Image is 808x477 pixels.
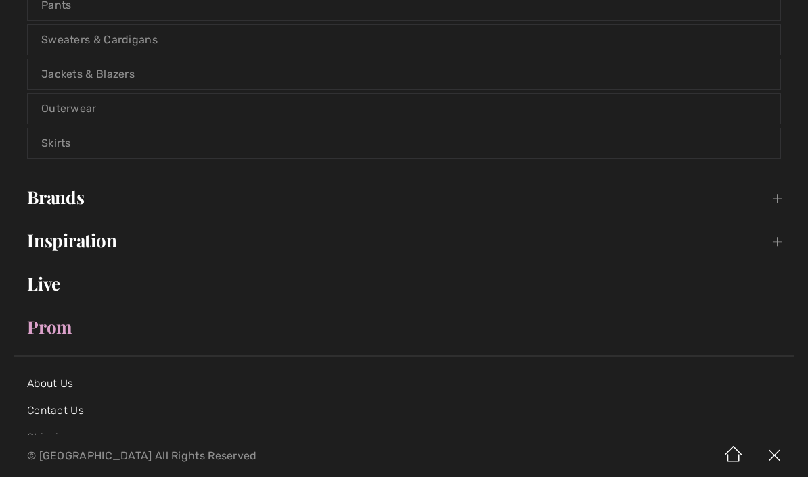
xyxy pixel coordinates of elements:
a: Live [14,269,794,299]
img: X [754,435,794,477]
a: Brands [14,182,794,212]
a: About Us [27,377,73,390]
a: Contact Us [27,404,84,417]
a: Skirts [28,128,780,158]
span: Help [31,9,59,22]
a: Prom [14,312,794,342]
a: Shipping [27,431,71,444]
a: Jackets & Blazers [28,59,780,89]
a: Inspiration [14,226,794,255]
img: Home [713,435,754,477]
a: Outerwear [28,94,780,124]
a: Sweaters & Cardigans [28,25,780,55]
p: © [GEOGRAPHIC_DATA] All Rights Reserved [27,451,475,461]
